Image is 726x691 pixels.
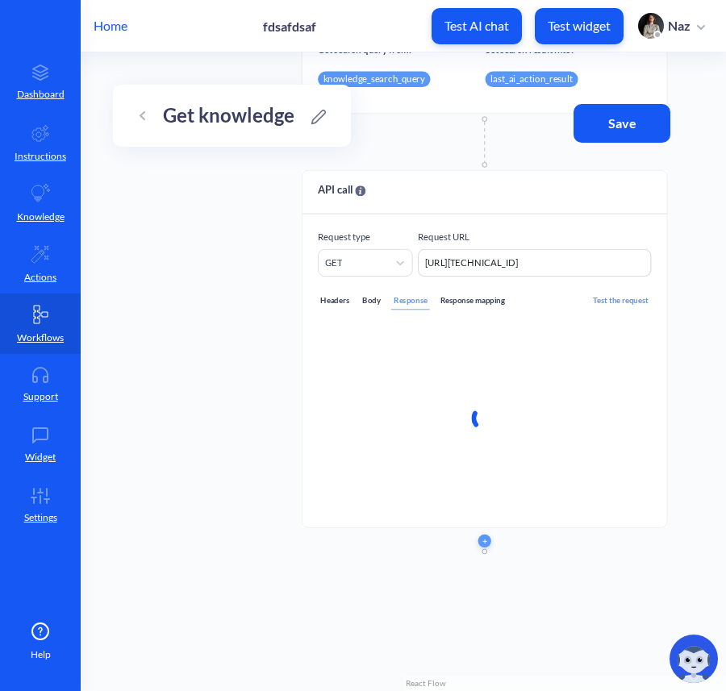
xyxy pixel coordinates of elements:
[574,104,670,143] button: Save
[318,230,412,244] p: Request type
[302,170,668,528] div: API callRequest typeGETRequest URL[URL][TECHNICAL_ID][URL][TECHNICAL_ID]HeadersBodyResponseRespon...
[163,104,294,127] h3: Get knowledge
[17,87,65,102] p: Dashboard
[94,16,127,35] p: Home
[432,8,522,44] button: Test AI chat
[444,18,509,34] p: Test AI chat
[318,292,352,310] div: Headers
[630,11,713,40] button: user photoNaz
[318,43,478,56] p: Get search query from:
[437,292,507,310] div: Response mapping
[418,249,651,277] textarea: [URL][TECHNICAL_ID]
[668,17,691,35] p: Naz
[325,256,342,269] div: GET
[318,181,365,197] span: API call
[638,13,664,39] img: user photo
[590,292,651,310] div: Test the request
[535,8,624,44] button: Test widget
[406,678,446,688] a: React Flow attribution
[670,635,718,683] img: copilot-icon.svg
[23,389,58,404] p: Support
[318,72,430,87] div: knowledge_search_query
[585,114,659,132] span: Save
[486,72,578,87] div: last_ai_action_result
[17,331,64,345] p: Workflows
[418,230,651,244] p: Request URL
[548,18,611,34] p: Test widget
[31,647,51,662] span: Help
[24,510,57,525] p: Settings
[360,292,383,310] div: Body
[15,149,66,164] p: Instructions
[24,270,56,285] p: Actions
[263,19,316,34] p: fdsafdsaf
[391,292,430,310] div: Response
[17,210,65,224] p: Knowledge
[486,43,646,56] p: Set search result into:
[25,450,56,464] p: Widget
